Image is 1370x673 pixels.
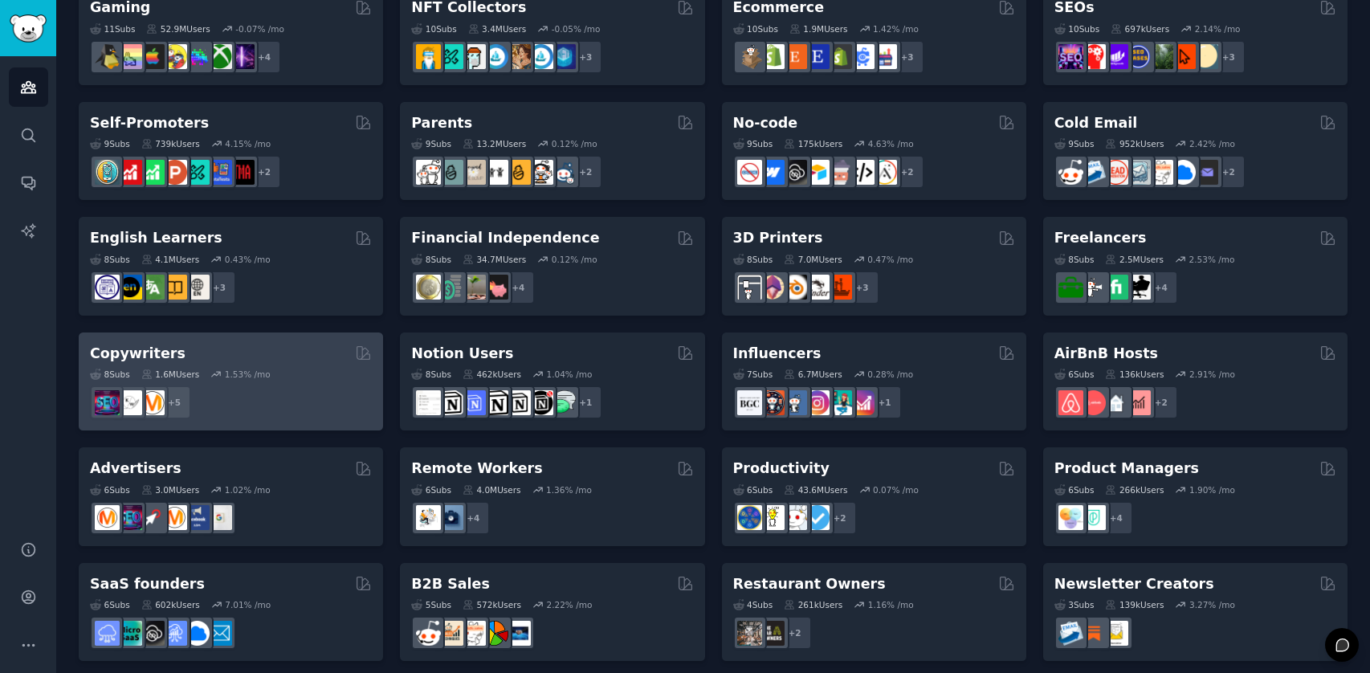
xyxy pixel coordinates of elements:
img: SaaS_Email_Marketing [207,621,232,646]
img: AppIdeas [95,160,120,185]
img: airbnb_hosts [1058,390,1083,415]
img: AirBnBHosts [1081,390,1106,415]
img: FixMyPrint [827,275,852,300]
div: 2.14 % /mo [1195,23,1241,35]
div: 10 Sub s [733,23,778,35]
h2: B2B Sales [411,574,490,594]
img: NFTMarketplace [438,44,463,69]
img: XboxGamers [207,44,232,69]
div: 2.91 % /mo [1189,369,1235,380]
div: 2.42 % /mo [1189,138,1235,149]
div: 1.36 % /mo [546,484,592,496]
img: EmailOutreach [1193,160,1218,185]
div: + 4 [1099,501,1133,535]
div: + 4 [456,501,490,535]
img: rentalproperties [1103,390,1128,415]
div: + 5 [157,385,191,419]
img: TechSEO [1081,44,1106,69]
img: Adalo [872,160,897,185]
div: 8 Sub s [1054,254,1095,265]
div: 8 Sub s [411,369,451,380]
div: 4.0M Users [463,484,521,496]
img: NFTExchange [416,44,441,69]
img: youtubepromotion [117,160,142,185]
div: 3.4M Users [468,23,527,35]
img: PPC [140,505,165,530]
img: GummySearch logo [10,14,47,43]
div: 7.01 % /mo [225,599,271,610]
img: shopify [760,44,785,69]
img: InstagramMarketing [805,390,830,415]
img: FreeNotionTemplates [461,390,486,415]
img: socialmedia [760,390,785,415]
img: alphaandbetausers [185,160,210,185]
img: B2BSaaS [1171,160,1196,185]
img: SaaS [95,621,120,646]
img: SEO [117,505,142,530]
img: Etsy [782,44,807,69]
img: ProductManagement [1058,505,1083,530]
div: 10 Sub s [411,23,456,35]
img: Notiontemplates [416,390,441,415]
h2: AirBnB Hosts [1054,344,1158,364]
img: NFTmarket [461,44,486,69]
div: 1.02 % /mo [225,484,271,496]
img: ProductMgmt [1081,505,1106,530]
img: Newsletters [1103,621,1128,646]
img: webflow [760,160,785,185]
img: dropship [737,44,762,69]
img: toddlers [483,160,508,185]
div: 3.27 % /mo [1189,599,1235,610]
img: sales [416,621,441,646]
div: + 3 [846,271,879,304]
img: UKPersonalFinance [416,275,441,300]
img: lifehacks [760,505,785,530]
img: nocodelowcode [827,160,852,185]
h2: Restaurant Owners [733,574,886,594]
div: 1.04 % /mo [546,369,592,380]
img: AskNotion [506,390,531,415]
img: KeepWriting [117,390,142,415]
img: NoCodeMovement [850,160,875,185]
div: 1.6M Users [141,369,200,380]
img: Airtable [805,160,830,185]
div: 0.47 % /mo [867,254,913,265]
div: + 4 [247,40,281,74]
div: + 3 [202,271,236,304]
img: InstagramGrowthTips [850,390,875,415]
img: Parents [551,160,576,185]
img: nocode [737,160,762,185]
img: LeadGeneration [1103,160,1128,185]
div: 2.53 % /mo [1189,254,1235,265]
img: freelance_forhire [1081,275,1106,300]
div: 52.9M Users [146,23,210,35]
img: FacebookAds [185,505,210,530]
div: + 3 [1212,40,1246,74]
h2: 3D Printers [733,228,823,248]
img: GoogleSearchConsole [1171,44,1196,69]
div: 8 Sub s [733,254,773,265]
img: language_exchange [140,275,165,300]
div: 4.15 % /mo [225,138,271,149]
img: NotionGeeks [483,390,508,415]
img: ProductHunters [162,160,187,185]
img: LearnEnglishOnReddit [162,275,187,300]
img: OpenSeaNFT [483,44,508,69]
div: 1.16 % /mo [868,599,914,610]
img: NewParents [506,160,531,185]
img: selfpromotion [140,160,165,185]
img: beyondthebump [461,160,486,185]
img: SEO_Digital_Marketing [1058,44,1083,69]
div: + 3 [569,40,602,74]
img: Emailmarketing [1058,621,1083,646]
img: B_2_B_Selling_Tips [506,621,531,646]
div: 6 Sub s [90,484,130,496]
img: BestNotionTemplates [528,390,553,415]
img: getdisciplined [805,505,830,530]
img: parentsofmultiples [528,160,553,185]
div: + 4 [501,271,535,304]
img: Learn_English [185,275,210,300]
div: 697k Users [1111,23,1169,35]
img: FinancialPlanning [438,275,463,300]
img: The_SEO [1193,44,1218,69]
